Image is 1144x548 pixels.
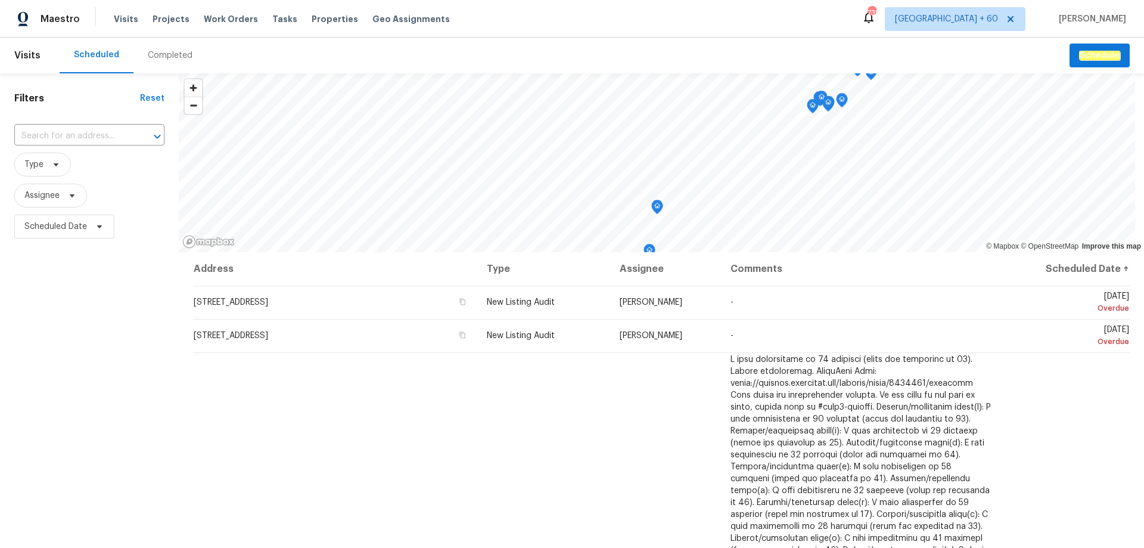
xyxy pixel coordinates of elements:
[194,332,268,340] span: [STREET_ADDRESS]
[457,296,468,307] button: Copy Address
[24,190,60,202] span: Assignee
[185,79,202,97] button: Zoom in
[836,93,848,112] div: Map marker
[182,235,235,249] a: Mapbox homepage
[643,244,655,262] div: Map marker
[1012,302,1129,314] div: Overdue
[620,298,682,306] span: [PERSON_NAME]
[41,13,80,25] span: Maestro
[149,128,166,145] button: Open
[272,15,297,23] span: Tasks
[148,49,192,61] div: Completed
[457,330,468,340] button: Copy Address
[372,13,450,25] span: Geo Assignments
[1012,336,1129,348] div: Overdue
[204,13,258,25] span: Work Orders
[14,42,41,69] span: Visits
[312,13,358,25] span: Properties
[813,91,825,110] div: Map marker
[179,73,1135,252] canvas: Map
[140,92,164,104] div: Reset
[14,127,131,145] input: Search for an address...
[24,159,43,171] span: Type
[1082,242,1141,250] a: Improve this map
[895,13,998,25] span: [GEOGRAPHIC_DATA] + 60
[487,332,555,340] span: New Listing Audit
[24,221,87,233] span: Scheduled Date
[807,99,819,117] div: Map marker
[868,7,876,19] div: 735
[1070,44,1130,68] button: Schedule
[730,332,733,340] span: -
[610,252,722,286] th: Assignee
[1021,242,1078,250] a: OpenStreetMap
[194,298,268,306] span: [STREET_ADDRESS]
[730,298,733,306] span: -
[822,96,834,114] div: Map marker
[1002,252,1130,286] th: Scheduled Date ↑
[721,252,1002,286] th: Comments
[1079,51,1120,60] em: Schedule
[816,91,828,109] div: Map marker
[74,49,119,61] div: Scheduled
[620,332,682,340] span: [PERSON_NAME]
[114,13,138,25] span: Visits
[153,13,189,25] span: Projects
[1012,326,1129,348] span: [DATE]
[1012,292,1129,314] span: [DATE]
[487,298,555,306] span: New Listing Audit
[14,92,140,104] h1: Filters
[1054,13,1126,25] span: [PERSON_NAME]
[193,252,477,286] th: Address
[185,97,202,114] button: Zoom out
[477,252,610,286] th: Type
[651,200,663,218] div: Map marker
[986,242,1019,250] a: Mapbox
